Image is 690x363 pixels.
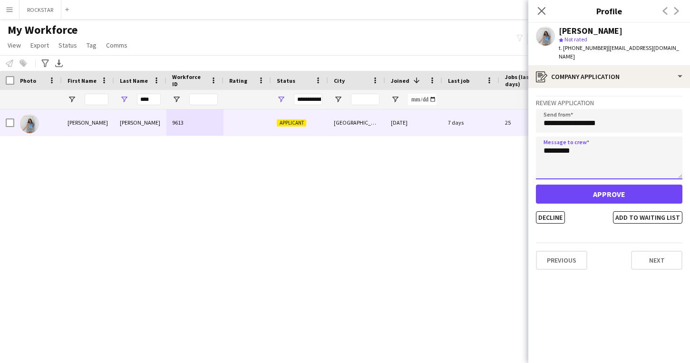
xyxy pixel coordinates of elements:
input: Last Name Filter Input [137,94,161,105]
input: First Name Filter Input [85,94,108,105]
span: City [334,77,345,84]
span: View [8,41,21,49]
h3: Review Application [536,98,682,107]
span: Last job [448,77,469,84]
a: Export [27,39,53,51]
div: [GEOGRAPHIC_DATA] [328,109,385,136]
div: [PERSON_NAME] [114,109,166,136]
span: Comms [106,41,127,49]
button: Open Filter Menu [68,95,76,104]
div: 25 [499,109,561,136]
span: First Name [68,77,97,84]
button: Open Filter Menu [277,95,285,104]
span: Not rated [564,36,587,43]
span: Tag [87,41,97,49]
span: Rating [229,77,247,84]
div: [PERSON_NAME] [559,27,622,35]
button: Everyone9,760 [527,33,574,45]
a: Status [55,39,81,51]
div: 9613 [166,109,224,136]
button: Open Filter Menu [172,95,181,104]
button: Open Filter Menu [120,95,128,104]
div: Company application [528,65,690,88]
span: Joined [391,77,409,84]
div: [DATE] [385,109,442,136]
div: 7 days [442,109,499,136]
button: Decline [536,211,565,224]
input: Workforce ID Filter Input [189,94,218,105]
span: | [EMAIL_ADDRESS][DOMAIN_NAME] [559,44,679,60]
button: Next [631,251,682,270]
span: Photo [20,77,36,84]
span: Export [30,41,49,49]
button: Previous [536,251,587,270]
app-action-btn: Export XLSX [53,58,65,69]
img: Maria Ubhi [20,114,39,133]
button: Open Filter Menu [334,95,342,104]
a: Tag [83,39,100,51]
span: My Workforce [8,23,78,37]
h3: Profile [528,5,690,17]
a: View [4,39,25,51]
input: City Filter Input [351,94,379,105]
span: Last Name [120,77,148,84]
span: Status [277,77,295,84]
app-action-btn: Advanced filters [39,58,51,69]
button: Approve [536,185,682,204]
span: Jobs (last 90 days) [505,73,544,88]
button: ROCKSTAR [19,0,61,19]
input: Joined Filter Input [408,94,437,105]
span: t. [PHONE_NUMBER] [559,44,608,51]
span: Workforce ID [172,73,206,88]
button: Add to waiting list [613,211,682,224]
a: Comms [102,39,131,51]
button: Open Filter Menu [391,95,399,104]
span: Status [58,41,77,49]
div: [PERSON_NAME] [62,109,114,136]
span: Applicant [277,119,306,127]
